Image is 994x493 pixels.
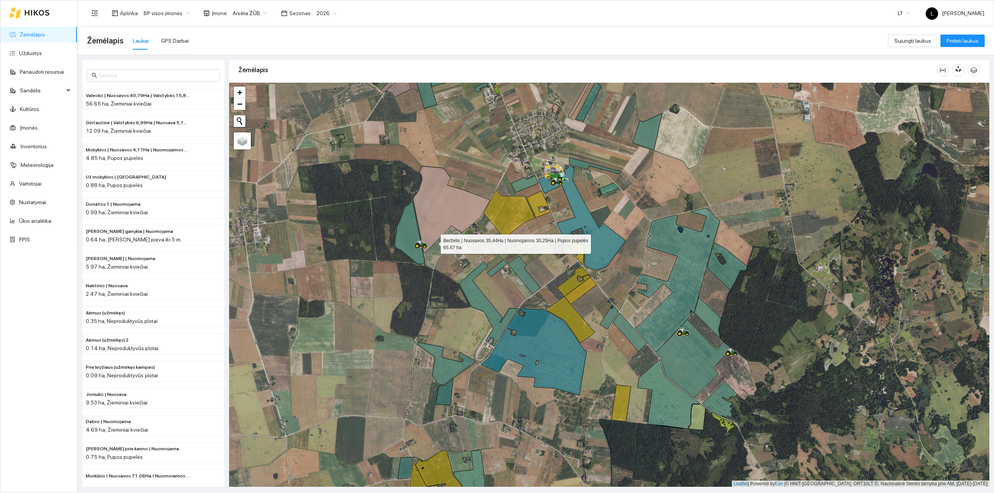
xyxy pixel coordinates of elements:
[86,236,182,243] span: 0.64 ha, [PERSON_NAME] pieva iki 5 m.
[316,7,337,19] span: 2026
[234,98,245,110] a: Zoom out
[86,454,143,460] span: 0.75 ha, Pupos pupelės
[86,155,143,161] span: 4.85 ha, Pupos pupelės
[19,236,30,243] a: PPIS
[19,50,42,56] a: Užduotys
[86,282,128,290] span: Naktinio | Nuosava
[888,38,937,44] a: Sujungti laukus
[21,162,54,168] a: Meteorologija
[898,7,910,19] span: LT
[775,481,783,486] a: Esri
[86,128,151,134] span: 12.09 ha, Žieminiai kviečiai
[87,35,123,47] span: Žemėlapis
[86,391,127,398] span: Joniuko | Nuosava
[92,73,97,78] span: search
[86,427,148,433] span: 4.69 ha, Žieminiai kviečiai
[203,10,210,16] span: shop
[133,36,149,45] div: Laukai
[20,69,64,75] a: Panaudoti resursai
[937,64,949,76] button: column-width
[931,7,933,20] span: L
[86,101,151,107] span: 56.65 ha, Žieminiai kviečiai
[289,9,312,17] span: Sezonas :
[86,174,166,181] span: Už mokyklos | Nuosava
[947,36,978,45] span: Pridėti laukus
[734,481,748,486] a: Leaflet
[20,125,38,131] a: Įmonės
[281,10,287,16] span: calendar
[937,67,949,73] span: column-width
[19,181,42,187] a: Vartotojai
[20,83,64,98] span: Sandėlis
[20,106,39,112] a: Kultūros
[87,5,103,21] button: menu-fold
[99,71,215,80] input: Paieška
[940,38,985,44] a: Pridėti laukus
[86,318,158,324] span: 0.35 ha, Neproduktyvūs plotai
[86,228,173,235] span: Donatos ganykla | Nuomojama
[120,9,139,17] span: Aplinka :
[234,132,251,149] a: Layers
[86,418,131,425] span: Dabro | Nuomojama
[91,10,98,17] span: menu-fold
[234,115,245,127] button: Initiate a new search
[238,59,937,81] div: Žemėlapis
[233,7,267,19] span: Arsėta ŽŪB
[86,472,190,480] span: Morkūno | Nuosavos 71,06Ha | Nuomojamos 28,86Ha
[86,119,190,127] span: Gintautinė | Valstybės 6,99Ha | Nuosava 5,10Ha
[212,9,228,17] span: Įmonė :
[21,143,47,149] a: Inventorius
[940,35,985,47] button: Pridėti laukus
[784,481,785,486] span: |
[237,99,242,109] span: −
[19,218,51,224] a: Ūkio analitika
[86,399,148,406] span: 9.53 ha, Žieminiai kviečiai
[237,87,242,97] span: +
[86,372,158,378] span: 0.09 ha, Neproduktyvūs plotai
[894,36,931,45] span: Sujungti laukus
[732,481,989,487] div: | Powered by © HNIT-[GEOGRAPHIC_DATA]; ORT10LT ©, Nacionalinė žemės tarnyba prie AM, [DATE]-[DATE]
[86,291,148,297] span: 2.47 ha, Žieminiai kviečiai
[86,264,148,270] span: 5.97 ha, Žieminiai kviečiai
[86,309,125,317] span: Akmuo (užmirkęs)
[19,199,46,205] a: Nustatymai
[86,146,190,154] span: Mokyklos | Nuosavos 4,17Ha | Nuomojamos 0,68Ha
[161,36,189,45] div: GPS Darbai
[926,10,984,16] span: [PERSON_NAME]
[888,35,937,47] button: Sujungti laukus
[86,182,143,188] span: 0.88 ha, Pupos pupelės
[144,7,189,19] span: BP visos įmonės
[86,337,129,344] span: Akmuo (užmirkęs) 2
[234,87,245,98] a: Zoom in
[86,92,190,99] span: Valecko | Nuosavos 40,79Ha | Valstybės 15,87Ha
[86,345,158,351] span: 0.14 ha, Neproduktyvūs plotai
[20,31,45,38] a: Žemėlapis
[86,445,179,453] span: Rolando prie kaimo | Nuomojama
[86,364,155,371] span: Prie kryžiaus (užmirkęs kampas)
[86,209,148,215] span: 0.99 ha, Žieminiai kviečiai
[86,255,155,262] span: Ginaičių Valiaus | Nuomojama
[86,201,141,208] span: Donatos 1 | Nuomojama
[112,10,118,16] span: layout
